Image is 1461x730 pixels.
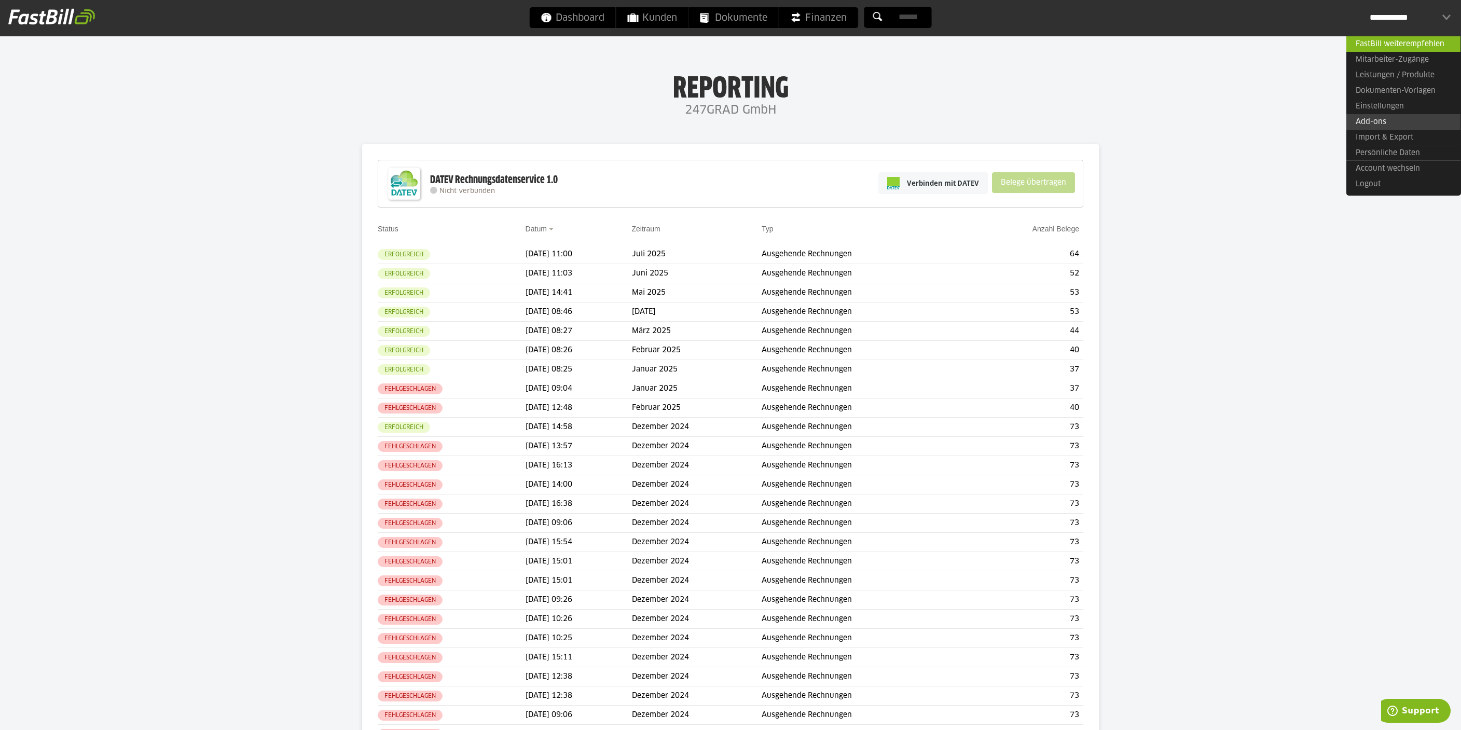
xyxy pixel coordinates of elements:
sl-badge: Erfolgreich [378,287,430,298]
td: [DATE] 12:38 [526,667,632,686]
td: 73 [967,571,1083,590]
td: [DATE] 09:06 [526,706,632,725]
sl-badge: Fehlgeschlagen [378,633,443,644]
sl-badge: Fehlgeschlagen [378,441,443,452]
td: 73 [967,533,1083,552]
td: [DATE] 08:46 [526,302,632,322]
td: Dezember 2024 [632,475,762,494]
td: 73 [967,418,1083,437]
td: Januar 2025 [632,379,762,398]
td: 64 [967,245,1083,264]
td: [DATE] 15:01 [526,552,632,571]
a: Zeitraum [632,225,660,233]
sl-badge: Erfolgreich [378,326,430,337]
td: Ausgehende Rechnungen [762,341,967,360]
td: Ausgehende Rechnungen [762,494,967,514]
a: Import & Export [1346,129,1460,145]
td: Ausgehende Rechnungen [762,437,967,456]
td: Ausgehende Rechnungen [762,398,967,418]
a: Anzahl Belege [1032,225,1079,233]
td: Juli 2025 [632,245,762,264]
td: [DATE] 14:58 [526,418,632,437]
td: [DATE] 10:25 [526,629,632,648]
td: [DATE] 09:06 [526,514,632,533]
td: Februar 2025 [632,341,762,360]
td: Ausgehende Rechnungen [762,456,967,475]
td: Dezember 2024 [632,571,762,590]
sl-badge: Fehlgeschlagen [378,652,443,663]
td: 73 [967,629,1083,648]
td: Ausgehende Rechnungen [762,667,967,686]
td: 73 [967,437,1083,456]
td: [DATE] 14:00 [526,475,632,494]
td: [DATE] 08:25 [526,360,632,379]
td: 73 [967,514,1083,533]
span: Dokumente [700,7,767,28]
a: FastBill weiterempfehlen [1346,36,1460,52]
a: Dashboard [530,7,616,28]
a: Logout [1346,176,1460,192]
a: Finanzen [779,7,858,28]
td: März 2025 [632,322,762,341]
td: 44 [967,322,1083,341]
sl-badge: Fehlgeschlagen [378,691,443,701]
td: Ausgehende Rechnungen [762,379,967,398]
td: Ausgehende Rechnungen [762,571,967,590]
a: Account wechseln [1346,160,1460,176]
sl-badge: Fehlgeschlagen [378,575,443,586]
td: Dezember 2024 [632,514,762,533]
td: Dezember 2024 [632,590,762,610]
sl-badge: Fehlgeschlagen [378,479,443,490]
td: [DATE] 12:38 [526,686,632,706]
sl-badge: Fehlgeschlagen [378,383,443,394]
sl-badge: Erfolgreich [378,364,430,375]
img: fastbill_logo_white.png [8,8,95,25]
td: 73 [967,552,1083,571]
td: Ausgehende Rechnungen [762,283,967,302]
sl-badge: Erfolgreich [378,307,430,318]
span: Kunden [628,7,677,28]
td: Ausgehende Rechnungen [762,706,967,725]
td: [DATE] 10:26 [526,610,632,629]
a: Add-ons [1346,114,1460,130]
span: Nicht verbunden [439,188,495,195]
td: 73 [967,706,1083,725]
td: [DATE] 09:04 [526,379,632,398]
img: pi-datev-logo-farbig-24.svg [887,177,900,189]
span: Verbinden mit DATEV [907,178,979,188]
td: Februar 2025 [632,398,762,418]
td: Ausgehende Rechnungen [762,302,967,322]
sl-badge: Fehlgeschlagen [378,595,443,605]
td: 37 [967,360,1083,379]
td: 73 [967,590,1083,610]
td: 73 [967,610,1083,629]
sl-badge: Fehlgeschlagen [378,710,443,721]
td: Ausgehende Rechnungen [762,686,967,706]
td: Dezember 2024 [632,418,762,437]
td: Ausgehende Rechnungen [762,475,967,494]
td: Mai 2025 [632,283,762,302]
sl-badge: Fehlgeschlagen [378,460,443,471]
td: Dezember 2024 [632,552,762,571]
sl-badge: Fehlgeschlagen [378,403,443,414]
td: Ausgehende Rechnungen [762,514,967,533]
td: 52 [967,264,1083,283]
td: 37 [967,379,1083,398]
td: [DATE] 11:00 [526,245,632,264]
a: Persönliche Daten [1346,145,1460,161]
td: Dezember 2024 [632,437,762,456]
img: DATEV-Datenservice Logo [383,163,425,204]
td: [DATE] [632,302,762,322]
sl-badge: Fehlgeschlagen [378,518,443,529]
td: [DATE] 09:26 [526,590,632,610]
sl-badge: Fehlgeschlagen [378,499,443,509]
td: 73 [967,475,1083,494]
div: DATEV Rechnungsdatenservice 1.0 [430,173,558,187]
td: Januar 2025 [632,360,762,379]
sl-badge: Fehlgeschlagen [378,671,443,682]
a: Dokumente [689,7,779,28]
td: [DATE] 15:01 [526,571,632,590]
td: [DATE] 16:13 [526,456,632,475]
td: 40 [967,341,1083,360]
